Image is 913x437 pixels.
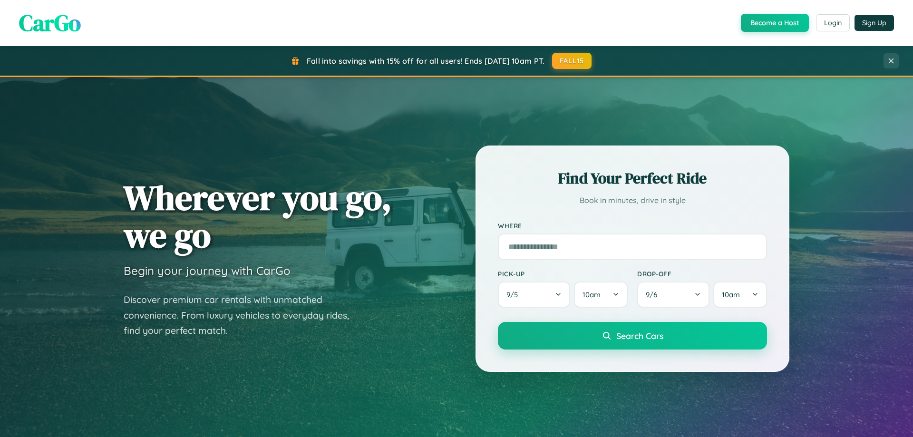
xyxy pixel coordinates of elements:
[307,56,545,66] span: Fall into savings with 15% off for all users! Ends [DATE] 10am PT.
[552,53,592,69] button: FALL15
[124,179,392,254] h1: Wherever you go, we go
[498,282,570,308] button: 9/5
[816,14,850,31] button: Login
[498,270,628,278] label: Pick-up
[124,292,361,339] p: Discover premium car rentals with unmatched convenience. From luxury vehicles to everyday rides, ...
[498,194,767,207] p: Book in minutes, drive in style
[574,282,628,308] button: 10am
[583,290,601,299] span: 10am
[498,322,767,350] button: Search Cars
[616,330,663,341] span: Search Cars
[498,168,767,189] h2: Find Your Perfect Ride
[19,7,81,39] span: CarGo
[498,222,767,230] label: Where
[741,14,809,32] button: Become a Host
[637,282,709,308] button: 9/6
[124,263,291,278] h3: Begin your journey with CarGo
[646,290,662,299] span: 9 / 6
[506,290,523,299] span: 9 / 5
[855,15,894,31] button: Sign Up
[637,270,767,278] label: Drop-off
[722,290,740,299] span: 10am
[713,282,767,308] button: 10am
